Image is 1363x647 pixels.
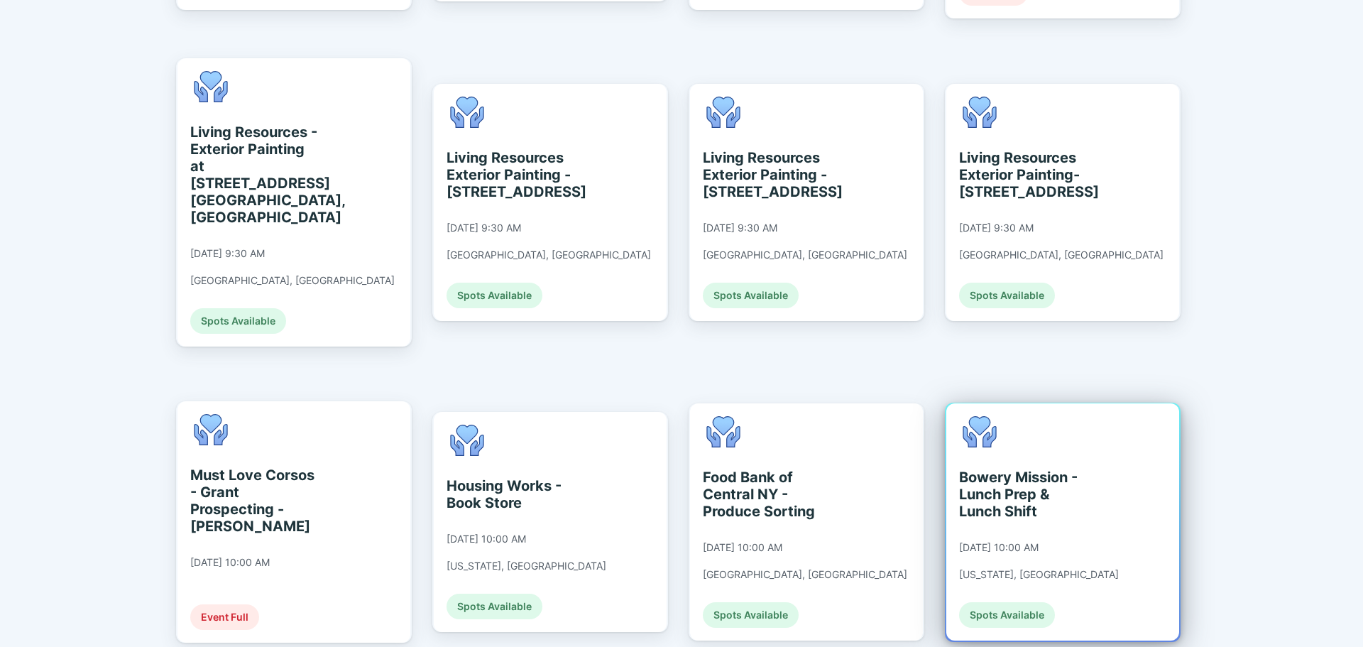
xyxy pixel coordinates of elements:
div: Housing Works - Book Store [447,477,576,511]
div: [US_STATE], [GEOGRAPHIC_DATA] [447,560,606,572]
div: Spots Available [447,283,542,308]
div: [DATE] 10:00 AM [703,541,782,554]
div: [GEOGRAPHIC_DATA], [GEOGRAPHIC_DATA] [959,249,1164,261]
div: [GEOGRAPHIC_DATA], [GEOGRAPHIC_DATA] [703,568,907,581]
div: Living Resources - Exterior Painting at [STREET_ADDRESS] [GEOGRAPHIC_DATA], [GEOGRAPHIC_DATA] [190,124,320,226]
div: [GEOGRAPHIC_DATA], [GEOGRAPHIC_DATA] [703,249,907,261]
div: Spots Available [703,283,799,308]
div: Food Bank of Central NY - Produce Sorting [703,469,833,520]
div: [GEOGRAPHIC_DATA], [GEOGRAPHIC_DATA] [190,274,395,287]
div: [US_STATE], [GEOGRAPHIC_DATA] [959,568,1119,581]
div: [DATE] 9:30 AM [190,247,265,260]
div: [DATE] 9:30 AM [959,222,1034,234]
div: Living Resources Exterior Painting - [STREET_ADDRESS] [447,149,576,200]
div: [GEOGRAPHIC_DATA], [GEOGRAPHIC_DATA] [447,249,651,261]
div: Spots Available [447,594,542,619]
div: Spots Available [190,308,286,334]
div: [DATE] 10:00 AM [959,541,1039,554]
div: Must Love Corsos - Grant Prospecting - [PERSON_NAME] [190,467,320,535]
div: [DATE] 9:30 AM [703,222,777,234]
div: Living Resources Exterior Painting- [STREET_ADDRESS] [959,149,1089,200]
div: Spots Available [959,283,1055,308]
div: Bowery Mission - Lunch Prep & Lunch Shift [959,469,1089,520]
div: [DATE] 10:00 AM [190,556,270,569]
div: Living Resources Exterior Painting - [STREET_ADDRESS] [703,149,833,200]
div: [DATE] 10:00 AM [447,533,526,545]
div: [DATE] 9:30 AM [447,222,521,234]
div: Spots Available [703,602,799,628]
div: Event Full [190,604,259,630]
div: Spots Available [959,602,1055,628]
